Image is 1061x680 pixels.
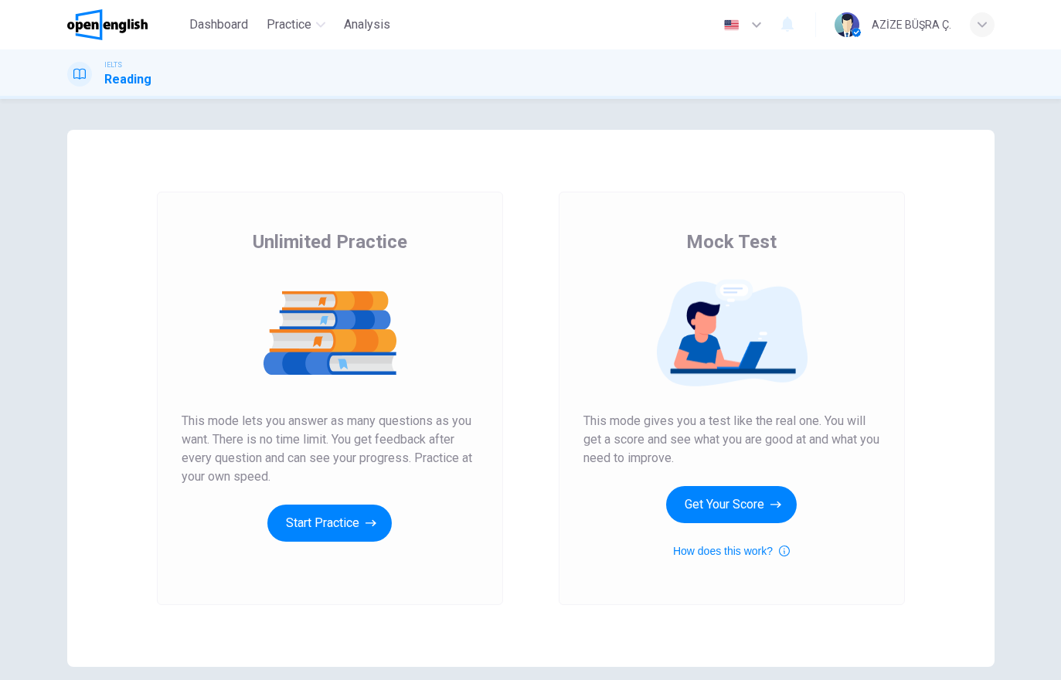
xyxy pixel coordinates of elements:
span: Unlimited Practice [253,229,407,254]
img: Profile picture [835,12,859,37]
span: This mode gives you a test like the real one. You will get a score and see what you are good at a... [583,412,880,467]
button: Practice [260,11,332,39]
button: Start Practice [267,505,392,542]
div: AZİZE BÜŞRA Ç. [872,15,951,34]
img: OpenEnglish logo [67,9,148,40]
img: en [722,19,741,31]
h1: Reading [104,70,151,89]
span: Analysis [344,15,390,34]
span: Dashboard [189,15,248,34]
span: This mode lets you answer as many questions as you want. There is no time limit. You get feedback... [182,412,478,486]
button: Dashboard [183,11,254,39]
a: OpenEnglish logo [67,9,184,40]
span: IELTS [104,59,122,70]
span: Mock Test [686,229,777,254]
button: How does this work? [673,542,790,560]
button: Get Your Score [666,486,797,523]
button: Analysis [338,11,396,39]
span: Practice [267,15,311,34]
